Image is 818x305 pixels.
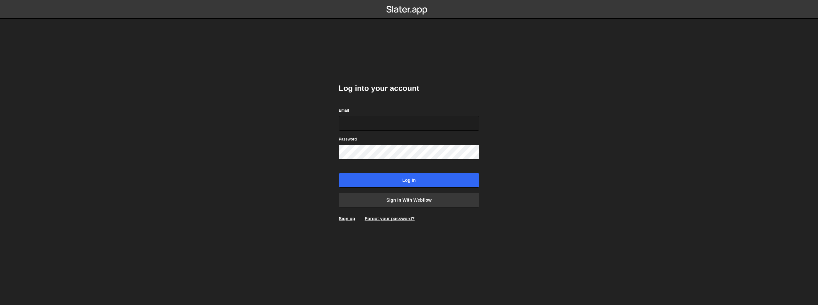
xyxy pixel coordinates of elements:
[339,136,357,142] label: Password
[339,83,479,93] h2: Log into your account
[339,193,479,207] a: Sign in with Webflow
[339,107,349,114] label: Email
[365,216,414,221] a: Forgot your password?
[339,173,479,188] input: Log in
[339,216,355,221] a: Sign up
